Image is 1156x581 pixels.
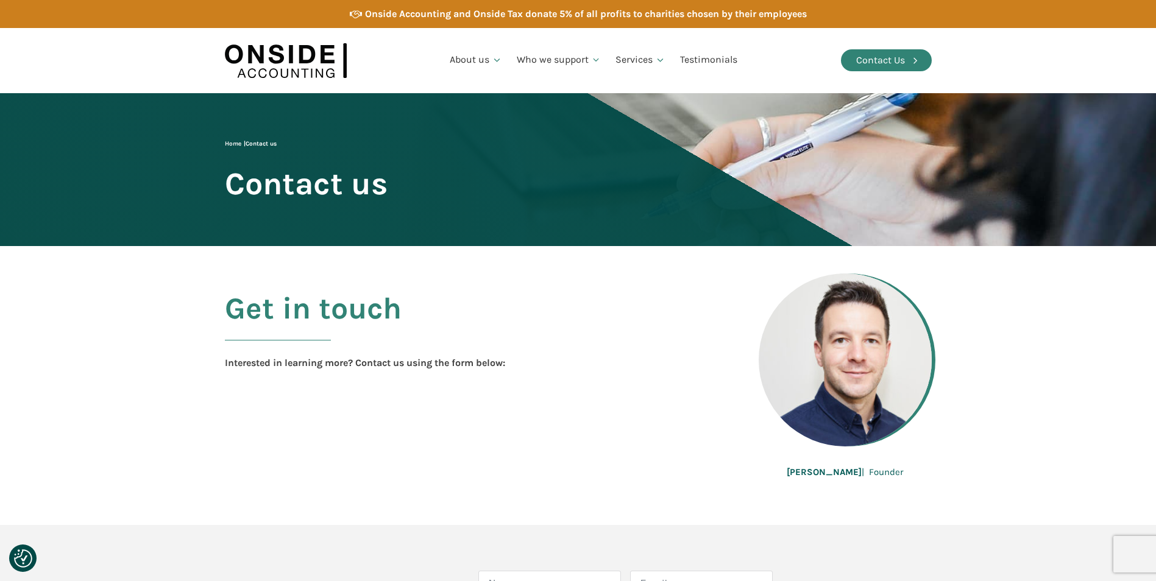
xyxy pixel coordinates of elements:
h2: Get in touch [225,292,402,355]
b: [PERSON_NAME] [787,467,862,477]
span: Contact us [246,140,277,147]
div: Onside Accounting and Onside Tax donate 5% of all profits to charities chosen by their employees [365,6,807,22]
span: Contact us [225,167,388,200]
div: Interested in learning more? Contact us using the form below: [225,355,505,371]
button: Consent Preferences [14,549,32,568]
a: Services [608,40,673,81]
a: Contact Us [841,49,932,71]
img: Onside Accounting [225,37,347,84]
img: Revisit consent button [14,549,32,568]
a: Testimonials [673,40,745,81]
a: Home [225,140,241,147]
div: Contact Us [856,52,905,68]
span: | [225,140,277,147]
div: | Founder [787,465,903,479]
a: About us [442,40,509,81]
a: Who we support [509,40,609,81]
